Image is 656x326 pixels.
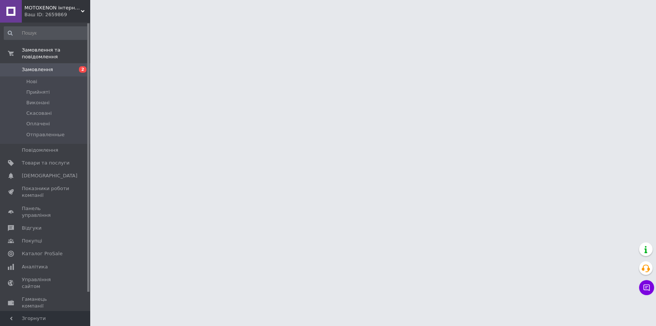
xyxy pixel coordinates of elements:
span: Управління сайтом [22,276,70,290]
span: Виконані [26,99,50,106]
span: Покупці [22,238,42,244]
span: Скасовані [26,110,52,117]
span: Замовлення та повідомлення [22,47,90,60]
span: Каталог ProSale [22,250,62,257]
span: 2 [79,66,86,73]
div: Ваш ID: 2659869 [24,11,90,18]
span: Повідомлення [22,147,58,154]
span: Товари та послуги [22,160,70,166]
span: Відгуки [22,225,41,232]
span: Нові [26,78,37,85]
span: Гаманець компанії [22,296,70,309]
button: Чат з покупцем [639,280,654,295]
span: Аналітика [22,264,48,270]
input: Пошук [4,26,88,40]
span: Прийняті [26,89,50,96]
span: MOTOXENON інтернет-магазин автосвітла [24,5,81,11]
span: Отправленные [26,131,65,138]
span: Оплачені [26,120,50,127]
span: Замовлення [22,66,53,73]
span: Показники роботи компанії [22,185,70,199]
span: Панель управління [22,205,70,219]
span: [DEMOGRAPHIC_DATA] [22,172,77,179]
